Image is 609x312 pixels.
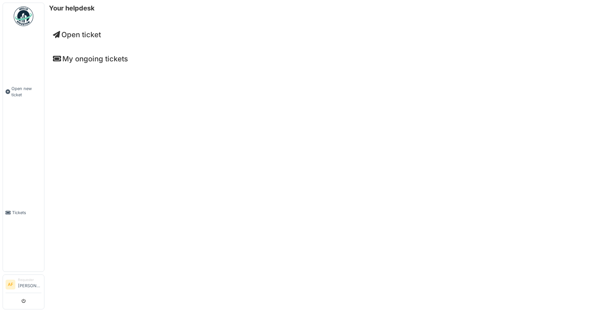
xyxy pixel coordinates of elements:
a: AF Requester[PERSON_NAME] [6,277,41,293]
span: Open new ticket [11,86,41,98]
li: AF [6,280,15,289]
h4: My ongoing tickets [53,55,601,63]
li: [PERSON_NAME] [18,277,41,291]
a: Open new ticket [3,30,44,154]
a: Tickets [3,154,44,272]
span: Tickets [12,210,41,216]
h6: Your helpdesk [49,4,95,12]
div: Requester [18,277,41,282]
a: Open ticket [53,30,101,39]
img: Badge_color-CXgf-gQk.svg [14,7,33,26]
